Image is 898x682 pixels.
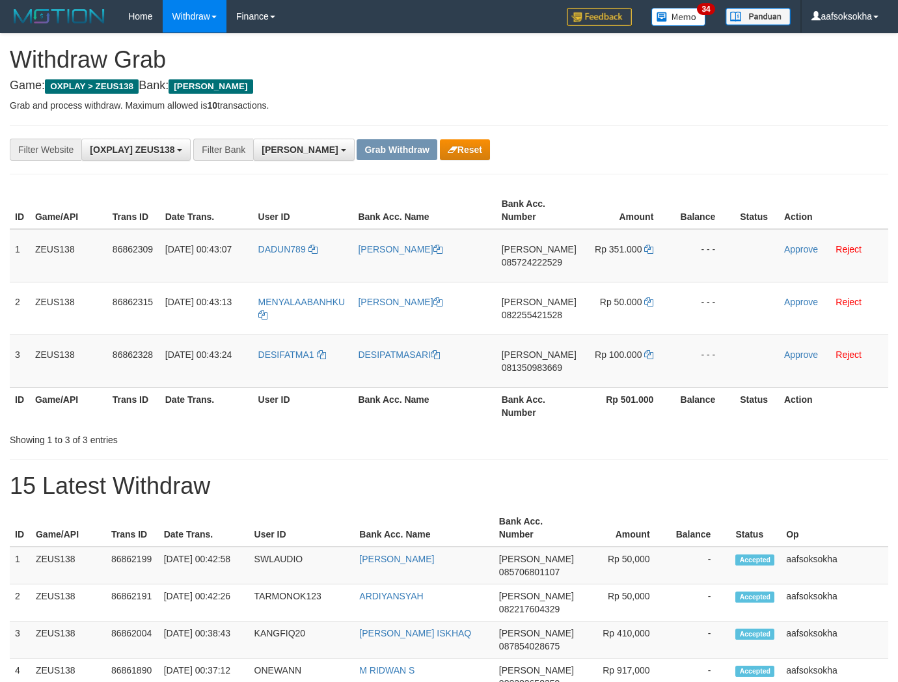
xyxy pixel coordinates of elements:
[193,139,253,161] div: Filter Bank
[31,584,106,621] td: ZEUS138
[784,297,818,307] a: Approve
[258,349,326,360] a: DESIFATMA1
[836,244,862,254] a: Reject
[45,79,139,94] span: OXPLAY > ZEUS138
[600,297,642,307] span: Rp 50.000
[30,229,107,282] td: ZEUS138
[735,629,774,640] span: Accepted
[651,8,706,26] img: Button%20Memo.svg
[779,192,888,229] th: Action
[499,567,560,577] span: Copy 085706801107 to clipboard
[579,510,670,547] th: Amount
[502,297,577,307] span: [PERSON_NAME]
[160,192,253,229] th: Date Trans.
[258,244,318,254] a: DADUN789
[735,592,774,603] span: Accepted
[253,192,353,229] th: User ID
[107,387,160,424] th: Trans ID
[10,334,30,387] td: 3
[10,387,30,424] th: ID
[249,621,355,659] td: KANGFIQ20
[253,139,354,161] button: [PERSON_NAME]
[673,192,735,229] th: Balance
[502,244,577,254] span: [PERSON_NAME]
[10,428,364,446] div: Showing 1 to 3 of 3 entries
[10,621,31,659] td: 3
[779,387,888,424] th: Action
[595,349,642,360] span: Rp 100.000
[358,244,442,254] a: [PERSON_NAME]
[10,584,31,621] td: 2
[10,7,109,26] img: MOTION_logo.png
[499,628,574,638] span: [PERSON_NAME]
[673,387,735,424] th: Balance
[595,244,642,254] span: Rp 351.000
[31,547,106,584] td: ZEUS138
[582,387,673,424] th: Rp 501.000
[10,473,888,499] h1: 15 Latest Withdraw
[30,192,107,229] th: Game/API
[781,547,888,584] td: aafsoksokha
[502,310,562,320] span: Copy 082255421528 to clipboard
[781,510,888,547] th: Op
[353,192,496,229] th: Bank Acc. Name
[644,244,653,254] a: Copy 351000 to clipboard
[90,144,174,155] span: [OXPLAY] ZEUS138
[159,547,249,584] td: [DATE] 00:42:58
[359,628,471,638] a: [PERSON_NAME] ISKHAQ
[113,349,153,360] span: 86862328
[258,297,346,320] a: MENYALAABANHKU
[781,621,888,659] td: aafsoksokha
[165,297,232,307] span: [DATE] 00:43:13
[354,510,494,547] th: Bank Acc. Name
[359,665,415,675] a: M RIDWAN S
[10,192,30,229] th: ID
[494,510,579,547] th: Bank Acc. Number
[670,584,731,621] td: -
[81,139,191,161] button: [OXPLAY] ZEUS138
[30,387,107,424] th: Game/API
[165,244,232,254] span: [DATE] 00:43:07
[358,297,442,307] a: [PERSON_NAME]
[735,554,774,566] span: Accepted
[159,621,249,659] td: [DATE] 00:38:43
[258,297,346,307] span: MENYALAABANHKU
[10,282,30,334] td: 2
[697,3,714,15] span: 34
[499,665,574,675] span: [PERSON_NAME]
[502,349,577,360] span: [PERSON_NAME]
[262,144,338,155] span: [PERSON_NAME]
[165,349,232,360] span: [DATE] 00:43:24
[258,349,314,360] span: DESIFATMA1
[735,387,779,424] th: Status
[10,547,31,584] td: 1
[113,244,153,254] span: 86862309
[673,334,735,387] td: - - -
[497,387,582,424] th: Bank Acc. Number
[730,510,781,547] th: Status
[359,554,434,564] a: [PERSON_NAME]
[499,591,574,601] span: [PERSON_NAME]
[31,621,106,659] td: ZEUS138
[258,244,306,254] span: DADUN789
[735,192,779,229] th: Status
[836,297,862,307] a: Reject
[113,297,153,307] span: 86862315
[784,244,818,254] a: Approve
[784,349,818,360] a: Approve
[582,192,673,229] th: Amount
[249,547,355,584] td: SWLAUDIO
[735,666,774,677] span: Accepted
[169,79,252,94] span: [PERSON_NAME]
[10,510,31,547] th: ID
[30,282,107,334] td: ZEUS138
[106,510,159,547] th: Trans ID
[499,604,560,614] span: Copy 082217604329 to clipboard
[249,510,355,547] th: User ID
[10,79,888,92] h4: Game: Bank:
[30,334,107,387] td: ZEUS138
[670,547,731,584] td: -
[567,8,632,26] img: Feedback.jpg
[497,192,582,229] th: Bank Acc. Number
[159,510,249,547] th: Date Trans.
